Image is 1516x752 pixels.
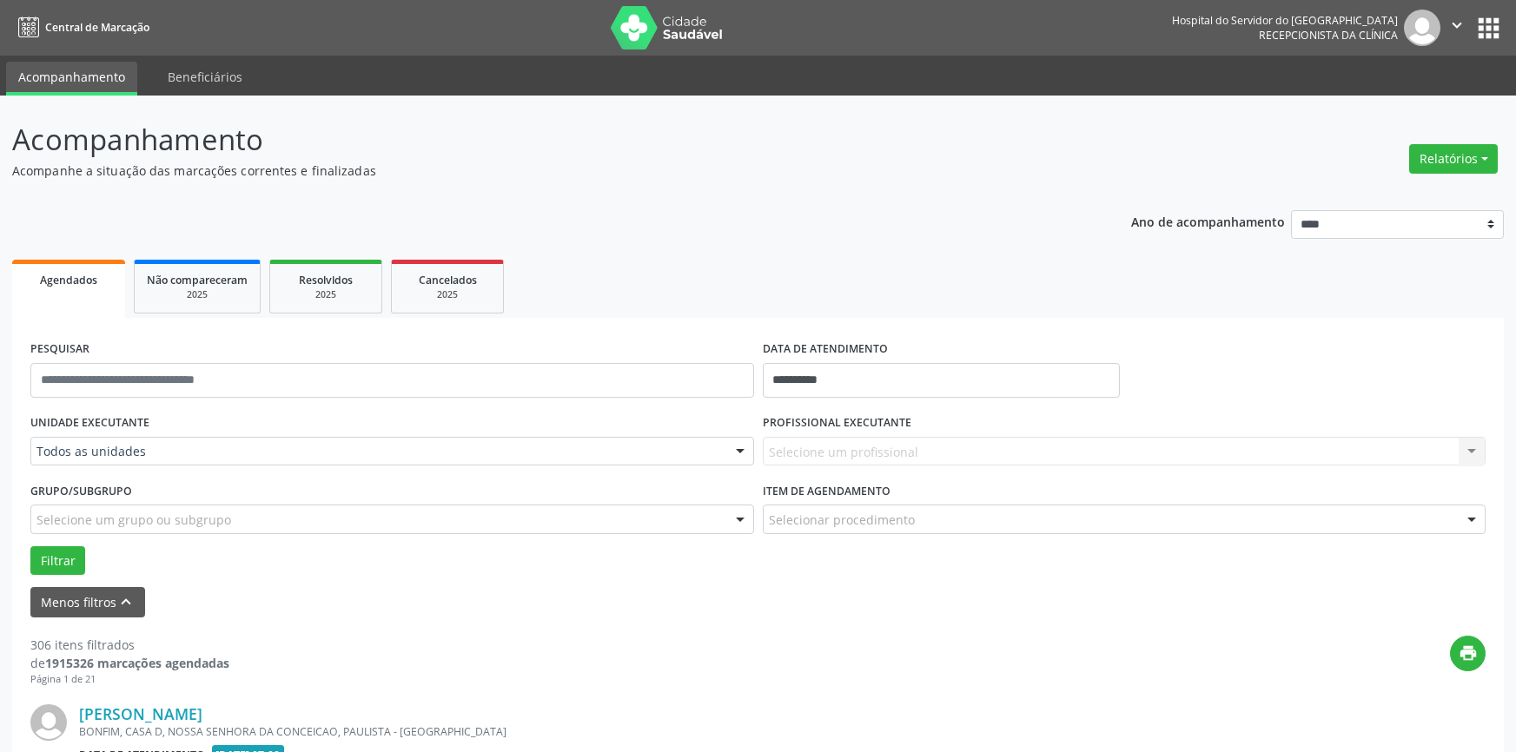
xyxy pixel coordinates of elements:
[12,118,1056,162] p: Acompanhamento
[12,162,1056,180] p: Acompanhe a situação das marcações correntes e finalizadas
[299,273,353,287] span: Resolvidos
[30,704,67,741] img: img
[156,62,255,92] a: Beneficiários
[30,546,85,576] button: Filtrar
[30,654,229,672] div: de
[404,288,491,301] div: 2025
[1404,10,1440,46] img: img
[30,478,132,505] label: Grupo/Subgrupo
[1131,210,1285,232] p: Ano de acompanhamento
[147,273,248,287] span: Não compareceram
[116,592,136,611] i: keyboard_arrow_up
[1450,636,1486,671] button: print
[763,336,888,363] label: DATA DE ATENDIMENTO
[1473,13,1504,43] button: apps
[36,443,718,460] span: Todos as unidades
[30,336,89,363] label: PESQUISAR
[1459,643,1478,663] i: print
[30,672,229,687] div: Página 1 de 21
[282,288,369,301] div: 2025
[79,704,202,723] a: [PERSON_NAME]
[12,13,149,42] a: Central de Marcação
[30,636,229,654] div: 306 itens filtrados
[45,20,149,35] span: Central de Marcação
[769,511,915,529] span: Selecionar procedimento
[419,273,477,287] span: Cancelados
[40,273,97,287] span: Agendados
[763,410,911,437] label: PROFISSIONAL EXECUTANTE
[6,62,137,96] a: Acompanhamento
[147,288,248,301] div: 2025
[79,724,1225,739] div: BONFIM, CASA D, NOSSA SENHORA DA CONCEICAO, PAULISTA - [GEOGRAPHIC_DATA]
[45,655,229,671] strong: 1915326 marcações agendadas
[763,478,890,505] label: Item de agendamento
[30,410,149,437] label: UNIDADE EXECUTANTE
[1440,10,1473,46] button: 
[1409,144,1498,174] button: Relatórios
[1259,28,1398,43] span: Recepcionista da clínica
[1172,13,1398,28] div: Hospital do Servidor do [GEOGRAPHIC_DATA]
[30,587,145,617] button: Menos filtroskeyboard_arrow_up
[36,511,231,529] span: Selecione um grupo ou subgrupo
[1447,16,1466,35] i: 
